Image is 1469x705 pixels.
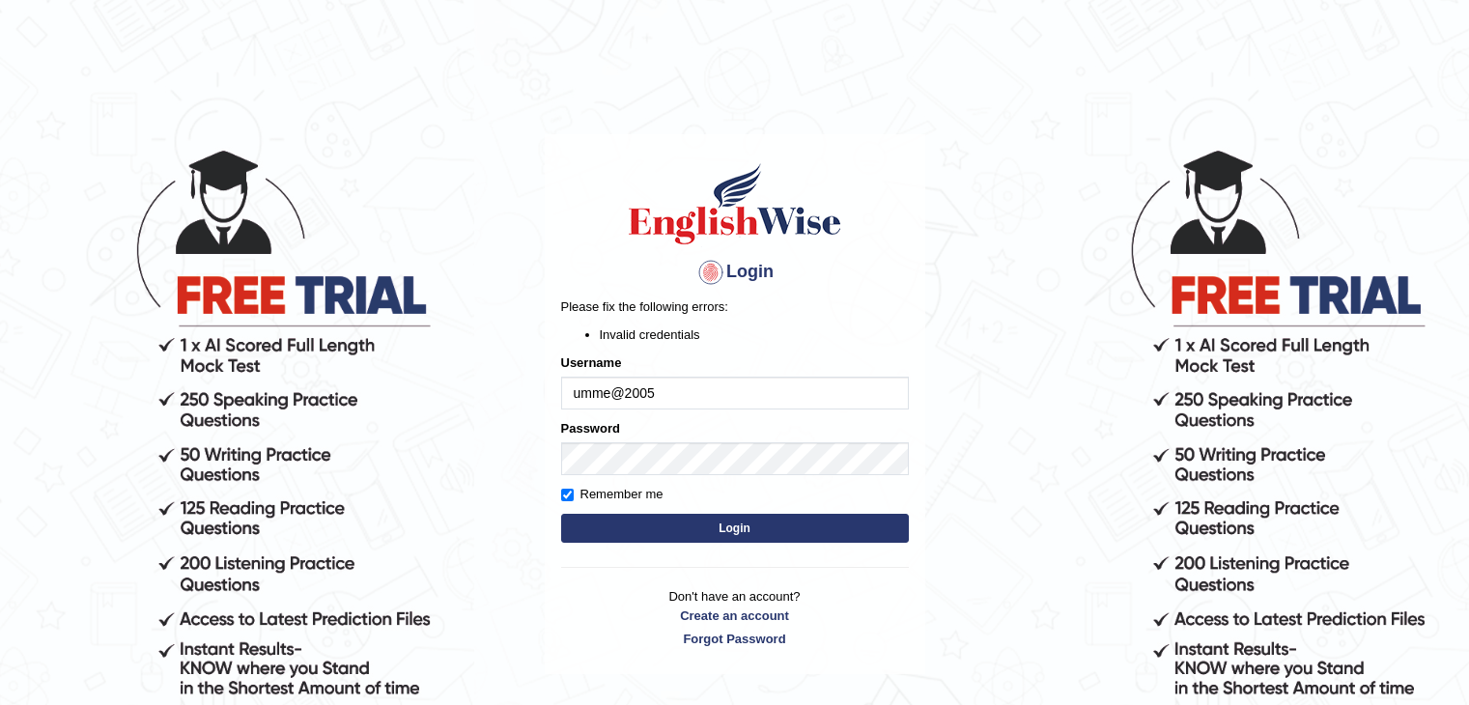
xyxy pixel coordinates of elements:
[561,606,909,625] a: Create an account
[561,489,574,501] input: Remember me
[561,419,620,437] label: Password
[561,485,664,504] label: Remember me
[561,353,622,372] label: Username
[600,325,909,344] li: Invalid credentials
[625,160,845,247] img: Logo of English Wise sign in for intelligent practice with AI
[561,297,909,316] p: Please fix the following errors:
[561,514,909,543] button: Login
[561,257,909,288] h4: Login
[561,587,909,647] p: Don't have an account?
[561,630,909,648] a: Forgot Password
